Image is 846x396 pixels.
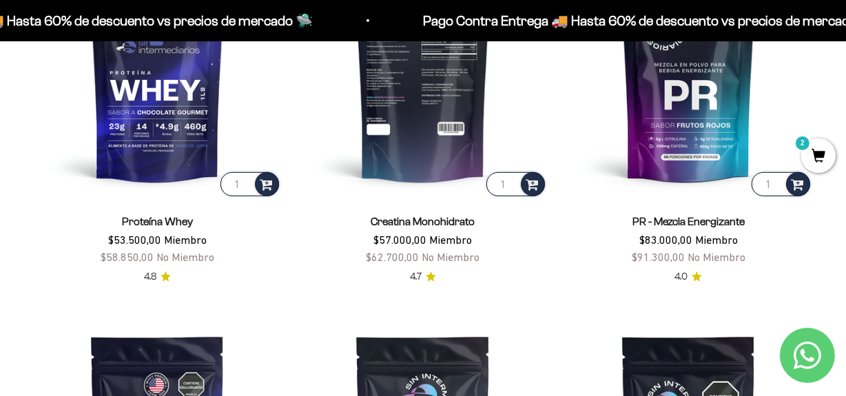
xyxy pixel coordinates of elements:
span: $57.000,00 [373,233,426,246]
a: 4.74.7 de 5.0 estrellas [410,269,436,284]
a: Proteína Whey [122,216,193,227]
span: $62.700,00 [366,251,419,263]
span: No Miembro [688,251,745,263]
span: No Miembro [156,251,214,263]
span: $53.500,00 [108,233,161,246]
a: Creatina Monohidrato [371,216,475,227]
span: $58.850,00 [101,251,154,263]
span: $91.300,00 [632,251,685,263]
span: Miembro [164,233,207,246]
a: 4.04.0 de 5.0 estrellas [674,269,702,284]
span: Miembro [429,233,472,246]
a: 2 [801,149,836,165]
span: 4.8 [144,269,156,284]
span: 4.7 [410,269,422,284]
span: Miembro [695,233,738,246]
span: No Miembro [422,251,479,263]
span: $83.000,00 [639,233,692,246]
mark: 2 [794,135,811,152]
a: PR - Mezcla Energizante [632,216,745,227]
span: 4.0 [674,269,688,284]
a: 4.84.8 de 5.0 estrellas [144,269,171,284]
